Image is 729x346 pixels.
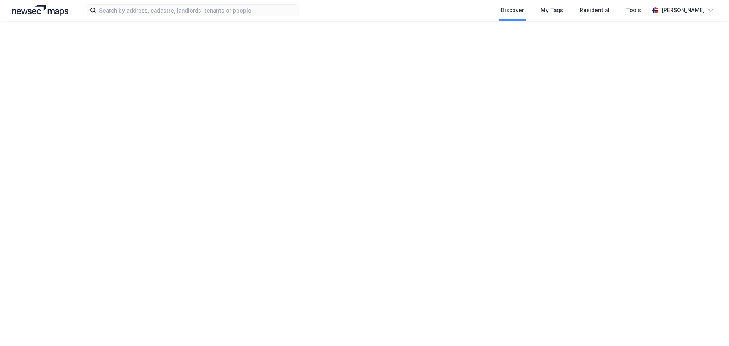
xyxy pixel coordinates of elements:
[501,6,524,15] div: Discover
[661,6,705,15] div: [PERSON_NAME]
[12,5,68,16] img: logo.a4113a55bc3d86da70a041830d287a7e.svg
[96,5,299,16] input: Search by address, cadastre, landlords, tenants or people
[626,6,641,15] div: Tools
[541,6,563,15] div: My Tags
[580,6,609,15] div: Residential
